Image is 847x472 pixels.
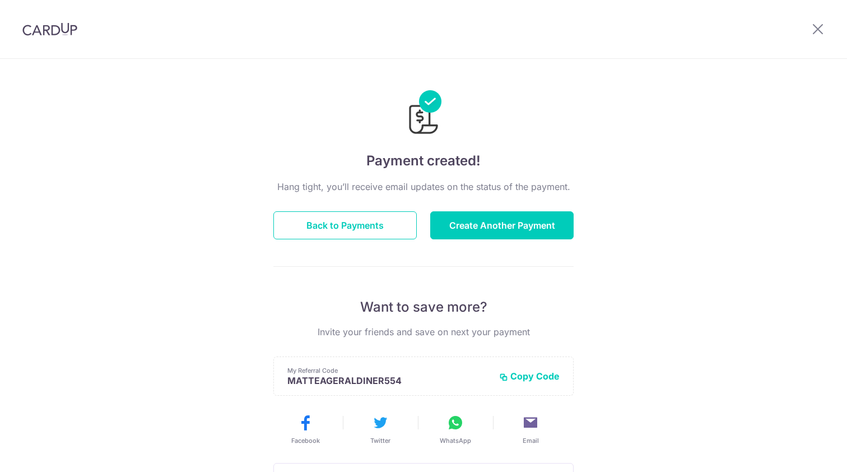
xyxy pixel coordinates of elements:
button: Twitter [347,414,413,445]
span: WhatsApp [440,436,471,445]
span: Twitter [370,436,390,445]
p: Want to save more? [273,298,574,316]
button: Email [497,414,564,445]
p: MATTEAGERALDINER554 [287,375,490,386]
img: CardUp [22,22,77,36]
button: Back to Payments [273,211,417,239]
button: Facebook [272,414,338,445]
button: WhatsApp [422,414,488,445]
p: My Referral Code [287,366,490,375]
span: Facebook [291,436,320,445]
h4: Payment created! [273,151,574,171]
p: Invite your friends and save on next your payment [273,325,574,339]
button: Create Another Payment [430,211,574,239]
button: Copy Code [499,371,560,382]
img: Payments [406,90,441,137]
span: Email [523,436,539,445]
p: Hang tight, you’ll receive email updates on the status of the payment. [273,180,574,193]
